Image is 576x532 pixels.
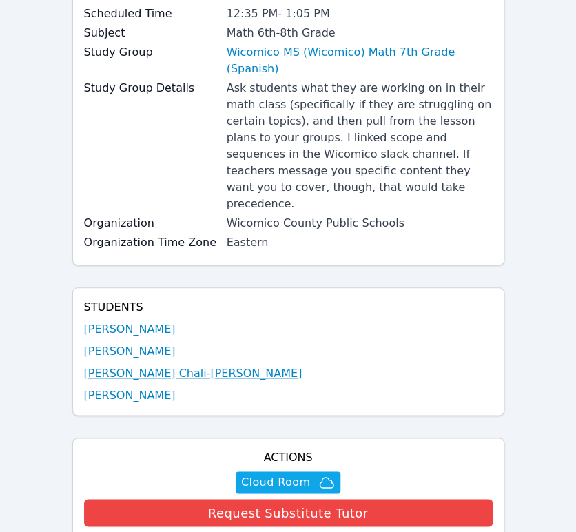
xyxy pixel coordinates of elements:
h4: Students [84,299,493,316]
label: Organization Time Zone [84,234,218,251]
label: Subject [84,25,218,41]
label: Study Group Details [84,80,218,96]
button: Request Substitute Tutor [84,499,493,526]
label: Study Group [84,44,218,61]
label: Scheduled Time [84,6,218,22]
a: [PERSON_NAME] [84,387,176,404]
div: Eastern [227,234,493,251]
div: 12:35 PM - 1:05 PM [227,6,493,22]
a: [PERSON_NAME] [84,343,176,360]
span: Cloud Room [241,474,310,491]
a: Wicomico MS (Wicomico) Math 7th Grade (Spanish) [227,44,493,77]
div: Ask students what they are working on in their math class (specifically if they are struggling on... [227,80,493,212]
div: Math 6th-8th Grade [227,25,493,41]
a: [PERSON_NAME] [84,321,176,338]
a: [PERSON_NAME] Chali-[PERSON_NAME] [84,365,302,382]
label: Organization [84,215,218,232]
div: Wicomico County Public Schools [227,215,493,232]
h4: Actions [84,449,493,466]
button: Cloud Room [236,471,340,493]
